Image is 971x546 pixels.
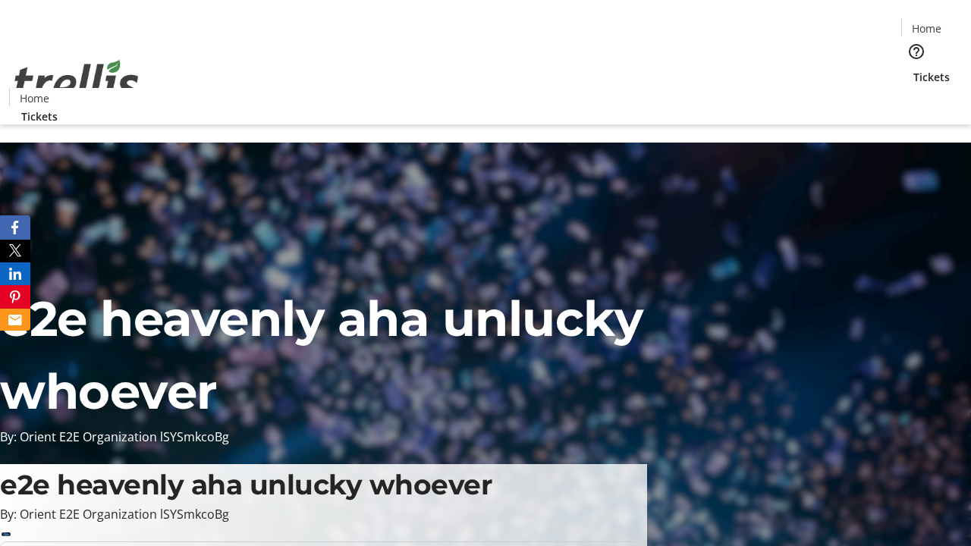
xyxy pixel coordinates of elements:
[902,20,951,36] a: Home
[10,90,58,106] a: Home
[9,43,144,119] img: Orient E2E Organization lSYSmkcoBg's Logo
[901,85,932,115] button: Cart
[9,108,70,124] a: Tickets
[912,20,941,36] span: Home
[901,69,962,85] a: Tickets
[913,69,950,85] span: Tickets
[901,36,932,67] button: Help
[21,108,58,124] span: Tickets
[20,90,49,106] span: Home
